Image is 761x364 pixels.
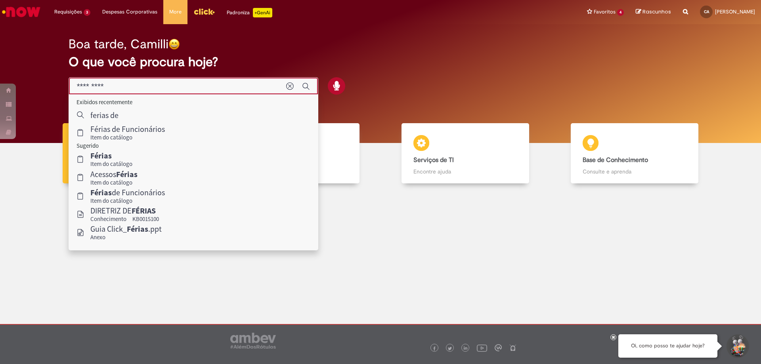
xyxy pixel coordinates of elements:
[227,8,272,17] div: Padroniza
[550,123,720,184] a: Base de Conhecimento Consulte e aprenda
[642,8,671,15] span: Rascunhos
[618,334,717,358] div: Oi, como posso te ajudar hoje?
[725,334,749,358] button: Iniciar Conversa de Suporte
[413,168,517,175] p: Encontre ajuda
[464,346,468,351] img: logo_footer_linkedin.png
[230,333,276,349] img: logo_footer_ambev_rotulo_gray.png
[477,343,487,353] img: logo_footer_youtube.png
[583,156,648,164] b: Base de Conhecimento
[102,8,157,16] span: Despesas Corporativas
[69,37,168,51] h2: Boa tarde, Camilli
[169,8,182,16] span: More
[84,9,90,16] span: 3
[42,123,211,184] a: Tirar dúvidas Tirar dúvidas com Lupi Assist e Gen Ai
[1,4,42,20] img: ServiceNow
[413,156,454,164] b: Serviços de TI
[54,8,82,16] span: Requisições
[617,9,624,16] span: 4
[704,9,709,14] span: CA
[448,347,452,351] img: logo_footer_twitter.png
[583,168,686,175] p: Consulte e aprenda
[380,123,550,184] a: Serviços de TI Encontre ajuda
[432,347,436,351] img: logo_footer_facebook.png
[69,55,693,69] h2: O que você procura hoje?
[594,8,616,16] span: Favoritos
[715,8,755,15] span: [PERSON_NAME]
[193,6,215,17] img: click_logo_yellow_360x200.png
[253,8,272,17] p: +GenAi
[636,8,671,16] a: Rascunhos
[495,344,502,351] img: logo_footer_workplace.png
[168,38,180,50] img: happy-face.png
[509,344,516,351] img: logo_footer_naosei.png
